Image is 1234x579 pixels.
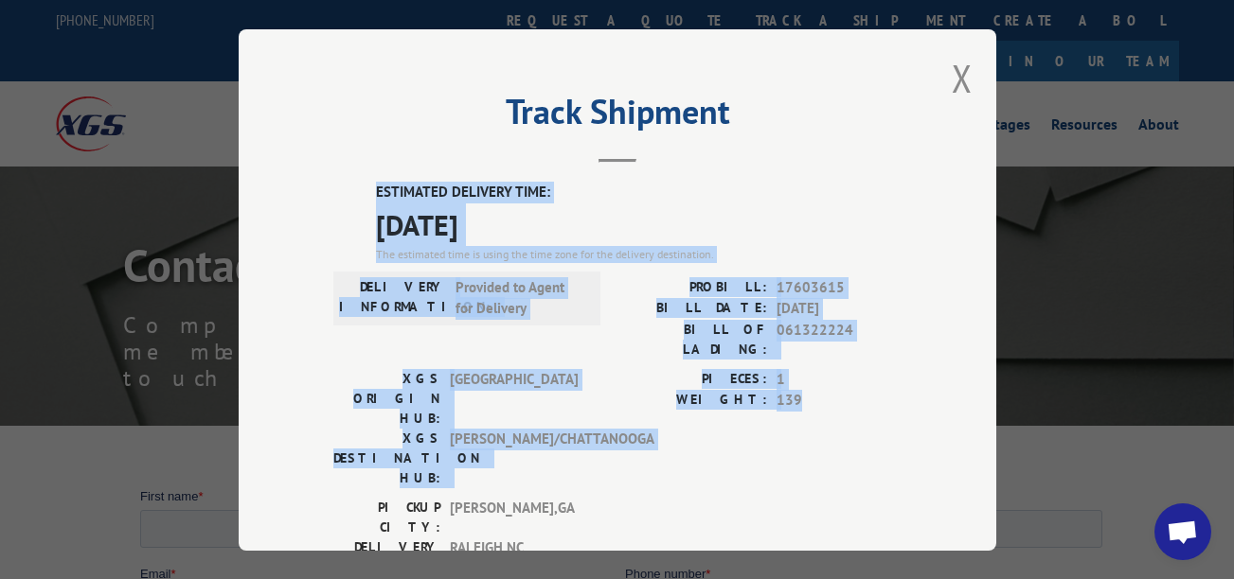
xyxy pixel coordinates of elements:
span: [PERSON_NAME]/CHATTANOOGA [450,428,578,487]
span: Contact by Email [507,187,599,202]
input: Contact by Phone [490,212,502,224]
span: Phone number [485,79,565,94]
span: 17603615 [777,276,902,298]
span: 139 [777,390,902,412]
span: [DATE] [376,202,902,245]
label: ESTIMATED DELIVERY TIME: [376,182,902,203]
div: The estimated time is using the time zone for the delivery destination. [376,245,902,262]
span: [PERSON_NAME] , GA [450,497,578,536]
div: Open chat [1154,503,1211,560]
label: DELIVERY INFORMATION: [339,276,446,319]
label: DELIVERY CITY: [333,536,440,576]
label: WEIGHT: [617,390,767,412]
label: XGS ORIGIN HUB: [333,368,440,428]
span: 061322224 [777,319,902,359]
label: PIECES: [617,368,767,390]
span: [GEOGRAPHIC_DATA] [450,368,578,428]
label: PICKUP CITY: [333,497,440,536]
span: Contact Preference [485,157,591,171]
span: Provided to Agent for Delivery [456,276,583,319]
span: Contact by Phone [507,213,604,227]
label: BILL DATE: [617,298,767,320]
input: Contact by Email [490,186,502,199]
label: PROBILL: [617,276,767,298]
span: RALEIGH , NC [450,536,578,576]
label: XGS DESTINATION HUB: [333,428,440,487]
span: [DATE] [777,298,902,320]
span: 1 [777,368,902,390]
label: BILL OF LADING: [617,319,767,359]
span: Last name [485,2,543,16]
h2: Track Shipment [333,98,902,134]
button: Close modal [952,53,973,103]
